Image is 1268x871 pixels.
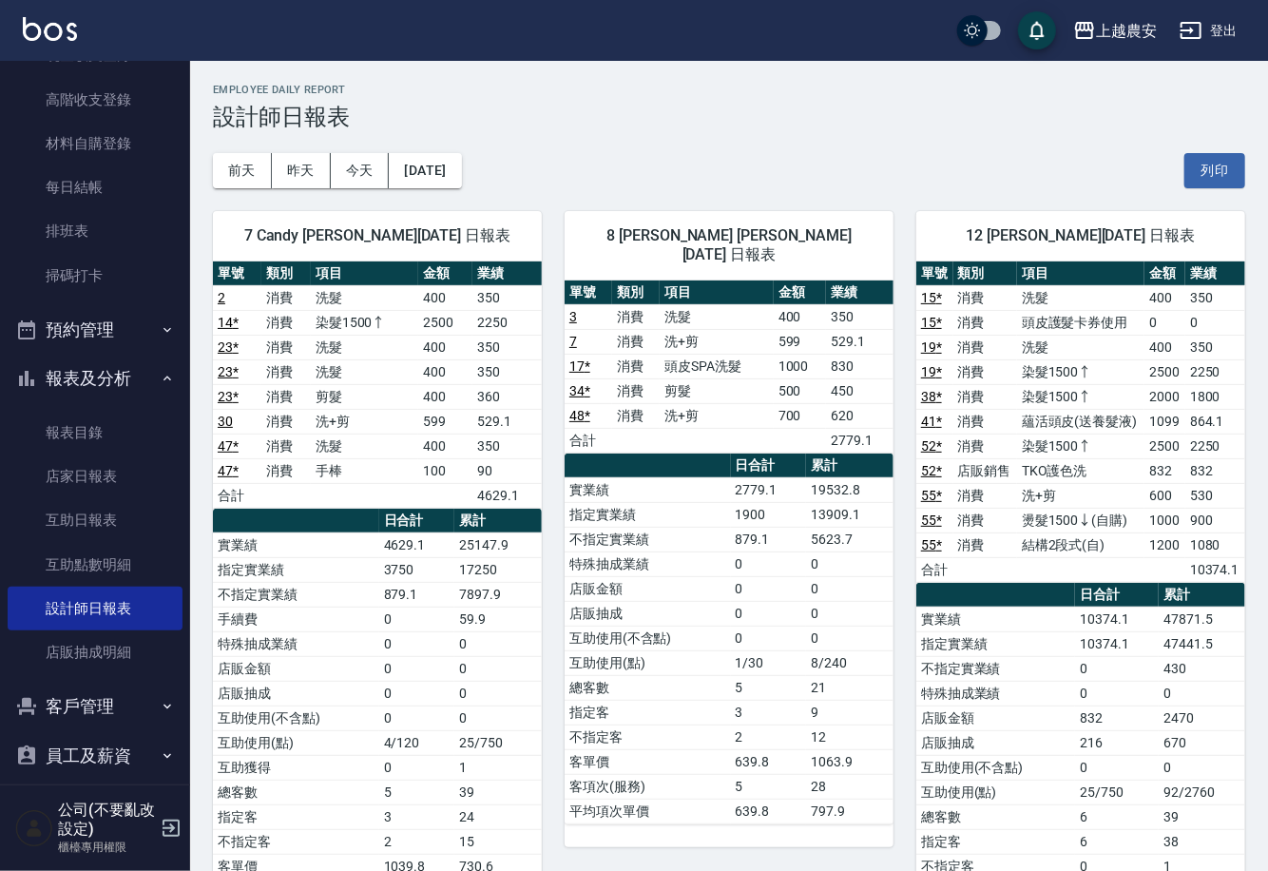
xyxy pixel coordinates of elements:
td: 消費 [953,285,1017,310]
td: 消費 [261,359,310,384]
td: 0 [806,601,893,626]
span: 7 Candy [PERSON_NAME][DATE] 日報表 [236,226,519,245]
td: 0 [1185,310,1245,335]
a: 店販抽成明細 [8,630,183,674]
td: 1000 [774,354,826,378]
a: 設計師日報表 [8,587,183,630]
td: 2250 [1185,359,1245,384]
td: 洗+剪 [660,403,774,428]
th: 項目 [311,261,419,286]
a: 高階收支登錄 [8,78,183,122]
td: 90 [472,458,542,483]
th: 日合計 [731,454,807,478]
td: 消費 [261,335,310,359]
td: 6 [1075,804,1159,829]
td: 0 [1075,681,1159,706]
td: 360 [472,384,542,409]
td: 洗髮 [660,304,774,329]
td: 消費 [261,409,310,434]
td: 指定客 [213,804,379,829]
td: 0 [1159,681,1245,706]
td: 670 [1159,730,1245,755]
td: 店販金額 [916,706,1075,730]
td: 總客數 [565,675,731,700]
td: 消費 [261,434,310,458]
td: 1 [454,755,542,780]
td: 38 [1159,829,1245,854]
td: 639.8 [731,749,807,774]
td: 總客數 [916,804,1075,829]
td: 15 [454,829,542,854]
td: 21 [806,675,893,700]
a: 3 [569,309,577,324]
td: 指定實業績 [565,502,731,527]
h5: 公司(不要亂改設定) [58,801,155,839]
td: 店販銷售 [953,458,1017,483]
td: 620 [826,403,893,428]
td: 2000 [1144,384,1185,409]
td: 不指定實業績 [213,582,379,607]
td: 蘊活頭皮(送養髮液) [1017,409,1144,434]
td: 合計 [916,557,953,582]
td: 不指定客 [565,725,731,749]
td: 手續費 [213,607,379,631]
td: 客項次(服務) [565,774,731,799]
p: 櫃檯專用權限 [58,839,155,856]
td: 洗+剪 [311,409,419,434]
td: 0 [731,552,807,576]
td: 28 [806,774,893,799]
img: Person [15,809,53,847]
td: 洗髮 [1017,335,1144,359]
td: 1/30 [731,650,807,675]
td: 400 [1144,335,1185,359]
td: 10374.1 [1075,631,1159,656]
td: 0 [731,601,807,626]
td: 530 [1185,483,1245,508]
table: a dense table [916,261,1245,583]
span: 12 [PERSON_NAME][DATE] 日報表 [939,226,1222,245]
td: 洗+剪 [1017,483,1144,508]
td: 1000 [1144,508,1185,532]
td: 639.8 [731,799,807,823]
img: Logo [23,17,77,41]
th: 業績 [826,281,893,305]
table: a dense table [213,261,542,509]
td: 互助使用(不含點) [916,755,1075,780]
button: 員工及薪資 [8,731,183,781]
th: 項目 [660,281,774,305]
td: 0 [1075,656,1159,681]
a: 30 [218,414,233,429]
td: 消費 [953,359,1017,384]
td: 0 [1144,310,1185,335]
td: 10374.1 [1075,607,1159,631]
td: 3 [731,700,807,725]
td: 消費 [612,378,660,403]
td: 47441.5 [1159,631,1245,656]
td: 39 [454,780,542,804]
td: 25147.9 [454,532,542,557]
td: 客單價 [565,749,731,774]
h2: Employee Daily Report [213,84,1245,96]
th: 業績 [1185,261,1245,286]
td: 350 [1185,285,1245,310]
td: 指定實業績 [916,631,1075,656]
td: 染髮1500↑ [1017,359,1144,384]
td: 400 [418,335,472,359]
td: 400 [774,304,826,329]
td: 手棒 [311,458,419,483]
td: 店販抽成 [916,730,1075,755]
td: 900 [1185,508,1245,532]
td: 合計 [565,428,612,453]
button: 預約管理 [8,305,183,355]
td: 350 [826,304,893,329]
td: 17250 [454,557,542,582]
td: 400 [418,384,472,409]
td: 0 [731,576,807,601]
td: 消費 [261,285,310,310]
td: 洗髮 [311,359,419,384]
td: 2500 [1144,434,1185,458]
td: 實業績 [213,532,379,557]
td: 洗髮 [311,335,419,359]
td: 832 [1144,458,1185,483]
td: 47871.5 [1159,607,1245,631]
